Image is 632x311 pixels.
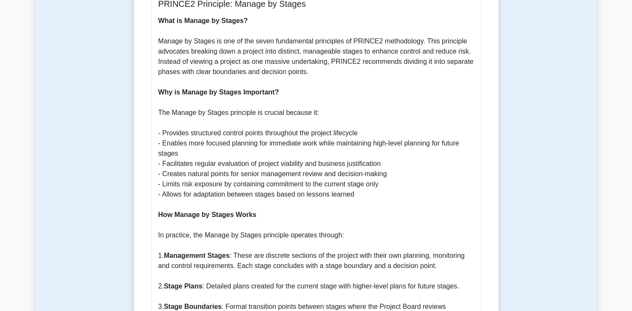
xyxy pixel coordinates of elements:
[164,303,222,310] b: Stage Boundaries
[164,282,203,290] b: Stage Plans
[158,211,257,218] b: How Manage by Stages Works
[158,17,248,24] b: What is Manage by Stages?
[164,252,230,259] b: Management Stages
[158,88,279,96] b: Why is Manage by Stages Important?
